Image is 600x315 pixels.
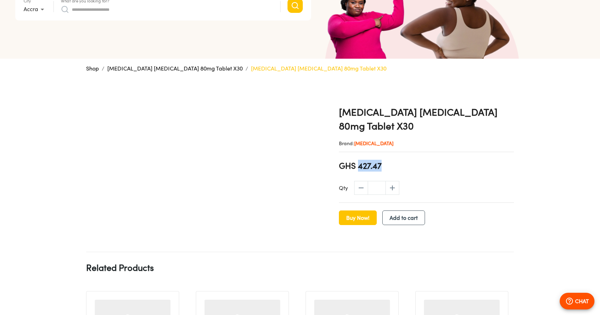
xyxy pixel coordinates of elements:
[86,260,154,274] p: Related Products
[560,293,594,309] button: CHAT
[346,213,369,223] span: Buy Now!
[86,65,99,72] a: Shop
[251,64,386,73] p: [MEDICAL_DATA] [MEDICAL_DATA] 80mg Tablet X30
[245,64,248,73] li: /
[339,105,514,133] h1: [MEDICAL_DATA] [MEDICAL_DATA] 80mg Tablet X30
[575,297,589,305] p: CHAT
[382,210,425,225] button: Add to cart
[339,160,382,172] span: GHS 427.47
[354,140,393,146] span: [MEDICAL_DATA]
[339,210,377,225] button: Buy Now!
[86,64,514,73] nav: breadcrumb
[102,64,105,73] li: /
[339,184,348,192] p: Qty
[107,65,243,72] a: [MEDICAL_DATA] [MEDICAL_DATA] 80mg Tablet X30
[385,181,399,195] span: increase
[339,140,514,147] p: Brand:
[390,213,418,223] span: Add to cart
[24,4,47,15] div: Accra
